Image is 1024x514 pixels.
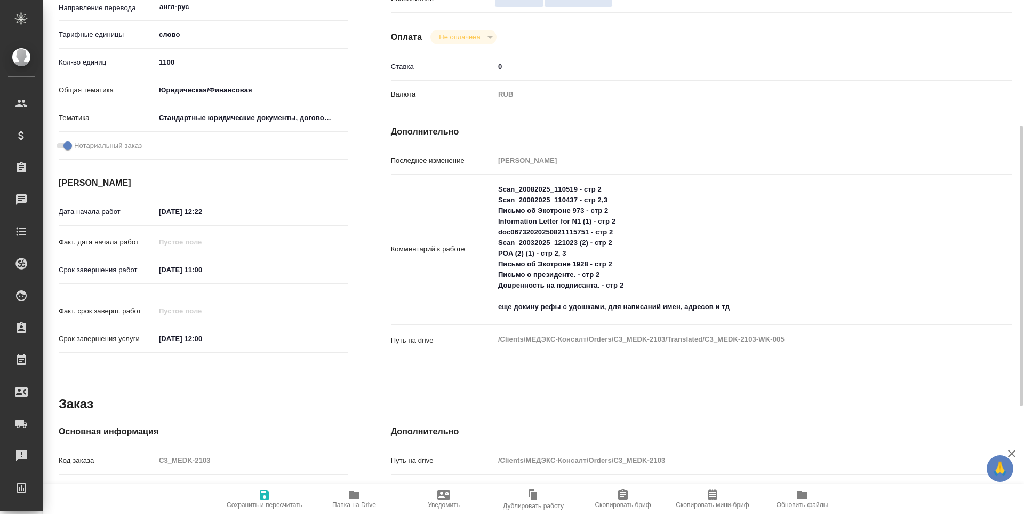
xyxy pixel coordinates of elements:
[676,501,749,509] span: Скопировать мини-бриф
[59,85,155,96] p: Общая тематика
[668,484,757,514] button: Скопировать мини-бриф
[391,155,494,166] p: Последнее изменение
[332,501,376,509] span: Папка на Drive
[59,306,155,317] p: Факт. срок заверш. работ
[59,237,155,248] p: Факт. дата начала работ
[155,262,249,278] input: ✎ Введи что-нибудь
[578,484,668,514] button: Скопировать бриф
[987,455,1013,482] button: 🙏
[503,502,564,510] span: Дублировать работу
[595,501,651,509] span: Скопировать бриф
[309,484,399,514] button: Папка на Drive
[59,425,348,438] h4: Основная информация
[74,140,142,151] span: Нотариальный заказ
[59,57,155,68] p: Кол-во единиц
[494,153,961,168] input: Пустое поле
[59,265,155,275] p: Срок завершения работ
[155,26,348,44] div: слово
[494,480,961,496] input: Пустое поле
[391,483,494,494] p: Путь к заказу
[59,177,348,189] h4: [PERSON_NAME]
[155,453,348,468] input: Пустое поле
[59,334,155,344] p: Срок завершения услуги
[59,455,155,466] p: Код заказа
[494,453,961,468] input: Пустое поле
[494,59,961,74] input: ✎ Введи что-нибудь
[991,457,1009,480] span: 🙏
[436,33,483,42] button: Не оплачена
[428,501,460,509] span: Уведомить
[391,31,422,44] h4: Оплата
[494,85,961,104] div: RUB
[391,425,1012,438] h4: Дополнительно
[59,29,155,40] p: Тарифные единицы
[391,455,494,466] p: Путь на drive
[59,396,93,413] h2: Заказ
[155,81,348,99] div: Юридическая/Финансовая
[59,113,155,123] p: Тематика
[155,109,348,127] div: Стандартные юридические документы, договоры, уставы
[155,234,249,250] input: Пустое поле
[391,244,494,255] p: Комментарий к работе
[777,501,828,509] span: Обновить файлы
[59,207,155,217] p: Дата начала работ
[391,89,494,100] p: Валюта
[489,484,578,514] button: Дублировать работу
[494,330,961,349] textarea: /Clients/МЕДЭКС-Консалт/Orders/C3_MEDK-2103/Translated/C3_MEDK-2103-WK-005
[399,484,489,514] button: Уведомить
[59,483,155,494] p: Номер РО
[220,484,309,514] button: Сохранить и пересчитать
[155,480,348,496] input: Пустое поле
[342,6,345,8] button: Open
[391,61,494,72] p: Ставка
[430,30,496,44] div: Не оплачена
[155,331,249,346] input: ✎ Введи что-нибудь
[155,303,249,319] input: Пустое поле
[391,335,494,346] p: Путь на drive
[391,125,1012,138] h4: Дополнительно
[59,3,155,13] p: Направление перевода
[155,54,348,70] input: ✎ Введи что-нибудь
[494,180,961,316] textarea: Scan_20082025_110519 - стр 2 Scan_20082025_110437 - стр 2,3 Письмо об Экотроне 973 - стр 2 Inform...
[757,484,847,514] button: Обновить файлы
[155,204,249,219] input: ✎ Введи что-нибудь
[227,501,302,509] span: Сохранить и пересчитать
